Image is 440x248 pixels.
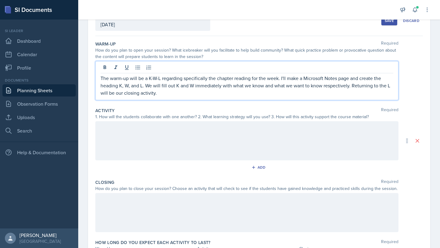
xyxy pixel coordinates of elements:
[2,62,76,74] a: Profile
[381,239,398,246] span: Required
[95,185,398,192] div: How do you plan to close your session? Choose an activity that will check to see if the students ...
[2,125,76,137] a: Search
[101,75,393,97] p: The warm-up will be a K-W-L regarding specifically the chapter reading for the week. I'll make a ...
[20,232,61,238] div: [PERSON_NAME]
[381,108,398,114] span: Required
[2,28,76,34] div: Si leader
[2,111,76,123] a: Uploads
[95,41,116,47] label: Warm-Up
[381,16,397,25] button: Save
[2,146,76,159] div: Help & Documentation
[400,16,423,25] button: Discard
[2,78,76,83] div: Documents
[20,238,61,244] div: [GEOGRAPHIC_DATA]
[253,165,266,170] div: Add
[95,179,114,185] label: Closing
[249,163,269,172] button: Add
[95,239,211,246] label: How long do you expect each activity to last?
[95,47,398,60] div: How do you plan to open your session? What icebreaker will you facilitate to help build community...
[2,84,76,97] a: Planning Sheets
[95,114,398,120] div: 1. How will the students collaborate with one another? 2. What learning strategy will you use? 3....
[2,98,76,110] a: Observation Forms
[381,179,398,185] span: Required
[381,41,398,47] span: Required
[2,48,76,60] a: Calendar
[2,35,76,47] a: Dashboard
[95,108,115,114] label: Activity
[403,18,420,23] div: Discard
[385,18,394,23] div: Save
